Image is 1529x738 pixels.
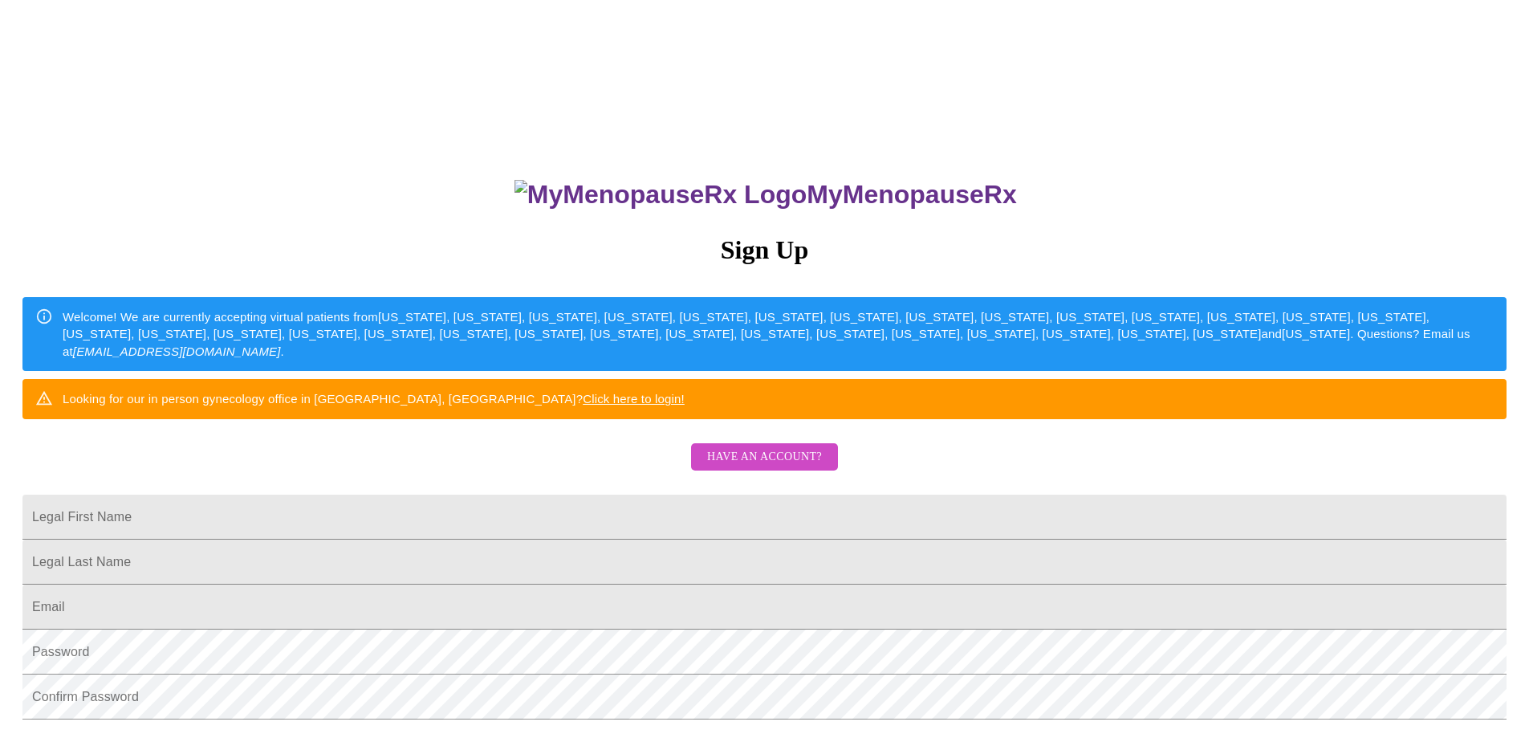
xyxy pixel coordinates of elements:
a: Have an account? [687,460,842,474]
div: Looking for our in person gynecology office in [GEOGRAPHIC_DATA], [GEOGRAPHIC_DATA]? [63,384,685,414]
button: Have an account? [691,443,838,471]
img: MyMenopauseRx Logo [514,180,807,210]
h3: Sign Up [22,235,1507,265]
h3: MyMenopauseRx [25,180,1507,210]
span: Have an account? [707,447,822,467]
em: [EMAIL_ADDRESS][DOMAIN_NAME] [73,345,281,358]
a: Click here to login! [583,392,685,406]
div: Welcome! We are currently accepting virtual patients from [US_STATE], [US_STATE], [US_STATE], [US... [63,302,1494,366]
